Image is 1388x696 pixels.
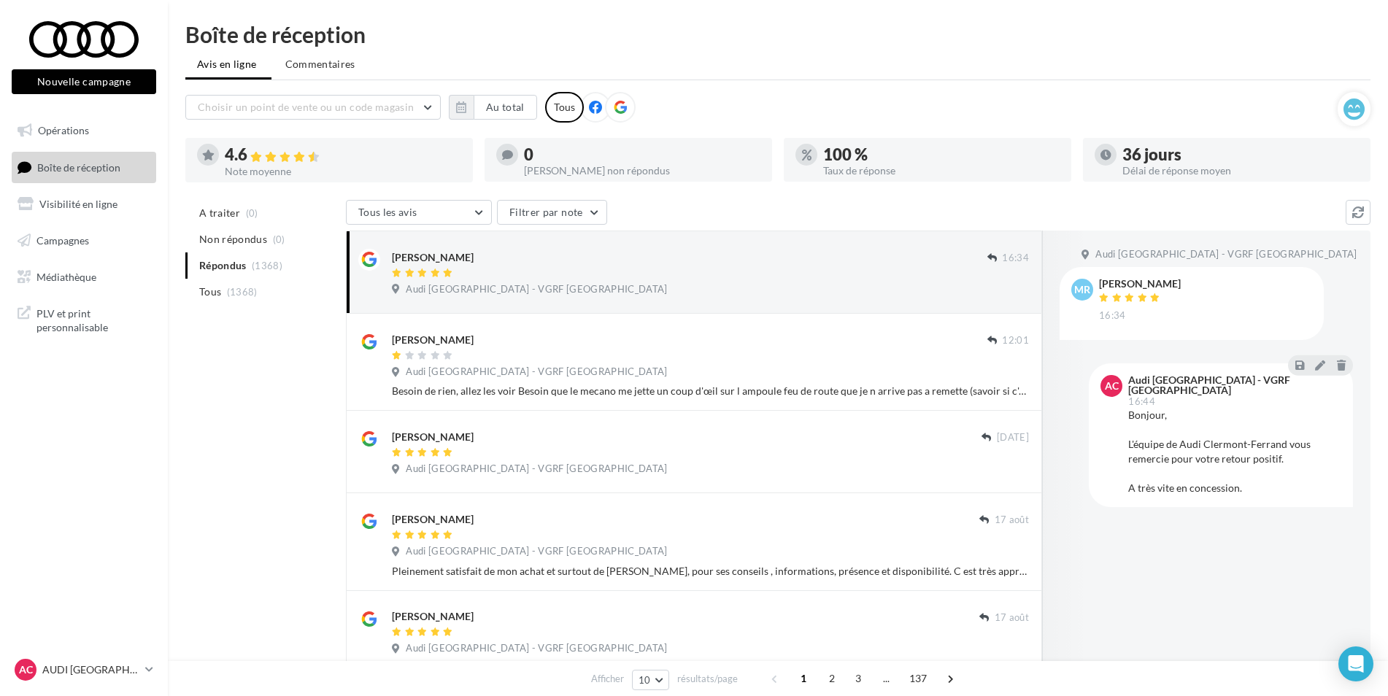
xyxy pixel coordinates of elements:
span: Tous [199,285,221,299]
span: Opérations [38,124,89,136]
span: (0) [273,233,285,245]
a: Médiathèque [9,262,159,293]
a: AC AUDI [GEOGRAPHIC_DATA] [12,656,156,684]
div: Bonjour, L'équipe de Audi Clermont-Ferrand vous remercie pour votre retour positif. A très vite e... [1128,408,1341,495]
button: Tous les avis [346,200,492,225]
span: 137 [903,667,933,690]
a: Campagnes [9,225,159,256]
button: Au total [449,95,537,120]
span: Audi [GEOGRAPHIC_DATA] - VGRF [GEOGRAPHIC_DATA] [406,545,667,558]
div: Taux de réponse [823,166,1060,176]
button: Au total [474,95,537,120]
p: AUDI [GEOGRAPHIC_DATA] [42,662,139,677]
span: 16:34 [1002,252,1029,265]
span: Afficher [591,672,624,686]
div: Tous [545,92,584,123]
button: 10 [632,670,669,690]
span: 10 [639,674,651,686]
button: Filtrer par note [497,200,607,225]
a: Boîte de réception [9,152,159,183]
span: Non répondus [199,232,267,247]
button: Nouvelle campagne [12,69,156,94]
span: (1368) [227,286,258,298]
div: Audi [GEOGRAPHIC_DATA] - VGRF [GEOGRAPHIC_DATA] [1128,375,1338,395]
span: 16:34 [1099,309,1126,322]
div: [PERSON_NAME] [392,333,474,347]
div: 0 [524,147,760,163]
a: Visibilité en ligne [9,189,159,220]
div: Open Intercom Messenger [1338,646,1373,681]
a: PLV et print personnalisable [9,298,159,341]
span: Visibilité en ligne [39,198,117,210]
div: 4.6 [225,147,461,163]
span: PLV et print personnalisable [36,303,150,335]
div: [PERSON_NAME] [392,512,474,527]
span: ... [875,667,898,690]
span: (0) [246,207,258,219]
span: résultats/page [677,672,738,686]
span: AC [1105,379,1119,393]
div: [PERSON_NAME] [392,430,474,444]
div: [PERSON_NAME] [1099,279,1181,289]
div: [PERSON_NAME] [392,609,474,624]
span: Audi [GEOGRAPHIC_DATA] - VGRF [GEOGRAPHIC_DATA] [406,283,667,296]
div: [PERSON_NAME] non répondus [524,166,760,176]
span: A traiter [199,206,240,220]
span: 16:44 [1128,397,1155,406]
div: Note moyenne [225,166,461,177]
span: Médiathèque [36,270,96,282]
span: 12:01 [1002,334,1029,347]
div: Boîte de réception [185,23,1370,45]
a: Opérations [9,115,159,146]
div: 100 % [823,147,1060,163]
button: Choisir un point de vente ou un code magasin [185,95,441,120]
span: AC [19,662,33,677]
span: 17 août [995,514,1029,527]
span: 3 [847,667,870,690]
span: mR [1074,282,1090,297]
span: Audi [GEOGRAPHIC_DATA] - VGRF [GEOGRAPHIC_DATA] [406,366,667,379]
div: Délai de réponse moyen [1122,166,1359,176]
span: Audi [GEOGRAPHIC_DATA] - VGRF [GEOGRAPHIC_DATA] [1095,248,1357,261]
div: 36 jours [1122,147,1359,163]
div: Pleinement satisfait de mon achat et surtout de [PERSON_NAME], pour ses conseils , informations, ... [392,564,1029,579]
span: 1 [792,667,815,690]
span: Boîte de réception [37,161,120,173]
span: Audi [GEOGRAPHIC_DATA] - VGRF [GEOGRAPHIC_DATA] [406,642,667,655]
span: Tous les avis [358,206,417,218]
span: Campagnes [36,234,89,247]
span: 2 [820,667,844,690]
span: Audi [GEOGRAPHIC_DATA] - VGRF [GEOGRAPHIC_DATA] [406,463,667,476]
div: Besoin de rien, allez les voir Besoin que le mecano me jette un coup d'œil sur l ampoule feu de r... [392,384,1029,398]
span: Choisir un point de vente ou un code magasin [198,101,414,113]
div: [PERSON_NAME] [392,250,474,265]
span: 17 août [995,611,1029,625]
span: Commentaires [285,57,355,71]
span: [DATE] [997,431,1029,444]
